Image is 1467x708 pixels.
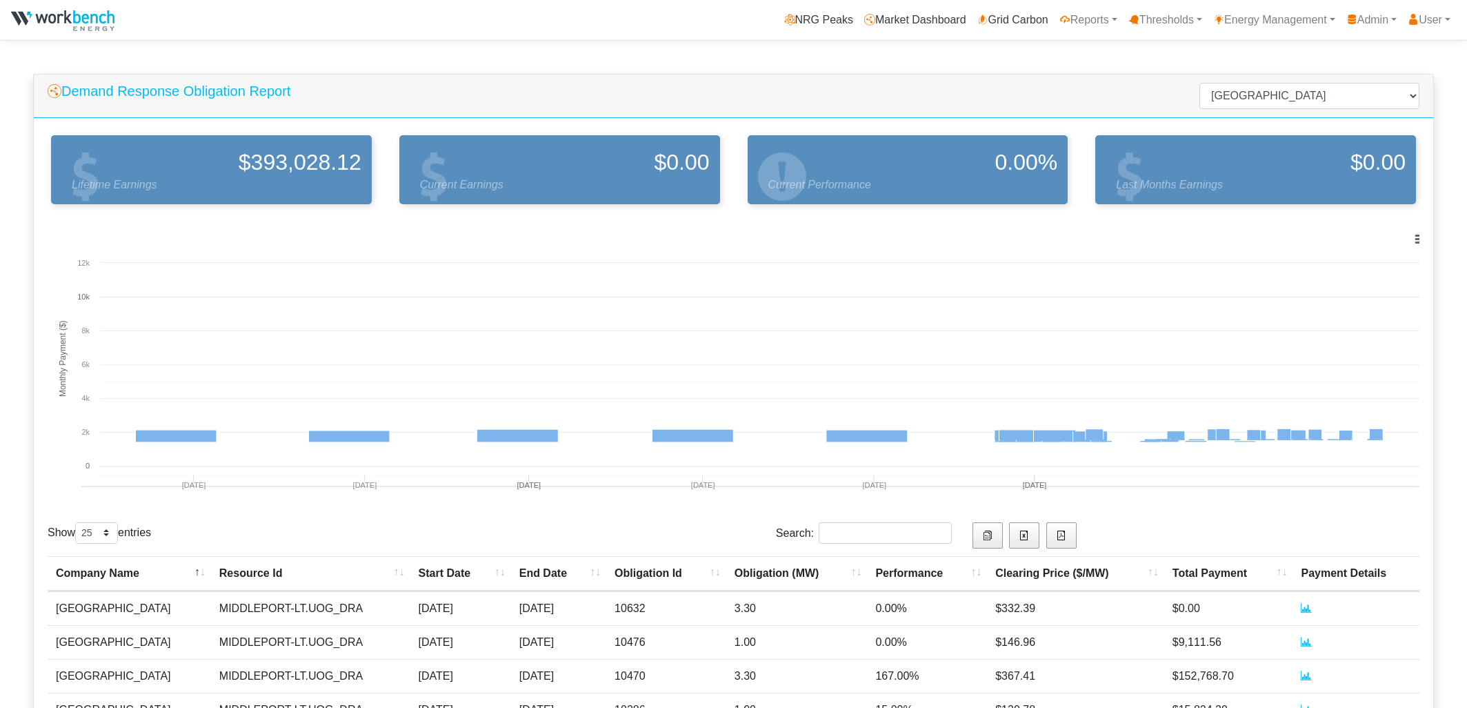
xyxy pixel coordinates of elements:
[859,6,972,34] a: Market Dashboard
[517,481,541,489] tspan: [DATE]
[1301,602,1312,614] a: Payment Details
[211,591,410,625] td: MIDDLEPORT-LT.UOG_DRA
[1402,6,1456,34] a: User
[72,177,361,193] span: Lifetime Earnings
[211,625,410,659] td: MIDDLEPORT-LT.UOG_DRA
[972,522,1003,549] button: Copy to clipboard
[1116,177,1406,193] span: Last Months Earnings
[1164,659,1293,693] td: $152,768.70
[48,625,211,659] td: [GEOGRAPHIC_DATA]
[726,591,868,625] td: 3.30
[353,481,377,489] tspan: [DATE]
[776,522,952,544] label: Search:
[862,481,886,489] tspan: [DATE]
[75,522,118,544] select: Showentries
[972,6,1054,34] a: Grid Carbon
[420,177,710,193] span: Current Earnings
[511,591,606,625] td: [DATE]
[81,326,90,335] text: 8k
[867,556,987,591] th: Performance : activate to sort column ascending
[606,625,726,659] td: 10476
[1009,522,1039,549] button: Export to Excel
[1164,625,1293,659] td: $9,111.56
[1123,6,1208,34] a: Thresholds
[81,360,90,368] text: 6k
[1301,670,1312,682] a: Payment Details
[211,556,410,591] th: Resource Id : activate to sort column ascending
[606,659,726,693] td: 10470
[410,625,511,659] td: [DATE]
[1164,591,1293,625] td: $0.00
[867,625,987,659] td: 0.00%
[779,6,859,34] a: NRG Peaks
[1301,636,1312,648] a: Payment Details
[987,659,1164,693] td: $367.41
[48,556,211,591] th: Company Name : activate to sort column descending
[867,659,987,693] td: 167.00%
[1023,481,1047,489] tspan: [DATE]
[726,659,868,693] td: 3.30
[511,659,606,693] td: [DATE]
[1054,6,1123,34] a: Reports
[511,625,606,659] td: [DATE]
[726,625,868,659] td: 1.00
[410,659,511,693] td: [DATE]
[1293,556,1419,591] th: Payment Details
[48,83,290,99] h5: Demand Response Obligation Report
[819,522,952,544] input: Search:
[987,591,1164,625] td: $332.39
[182,481,206,489] tspan: [DATE]
[995,146,1058,179] span: 0.00%
[58,320,68,397] tspan: Monthly Payment ($)
[511,556,606,591] th: End Date : activate to sort column ascending
[77,258,90,266] text: 12k
[654,146,709,179] span: $0.00
[211,659,410,693] td: MIDDLEPORT-LT.UOG_DRA
[1164,556,1293,591] th: Total Payment : activate to sort column ascending
[77,293,90,301] text: 10k
[987,625,1164,659] td: $146.96
[410,556,511,591] th: Start Date : activate to sort column ascending
[81,428,90,436] text: 2k
[1208,6,1341,34] a: Energy Management
[410,591,511,625] td: [DATE]
[606,591,726,625] td: 10632
[1046,522,1077,549] button: Generate PDF
[606,556,726,591] th: Obligation Id : activate to sort column ascending
[86,462,90,470] text: 0
[81,393,90,402] text: 4k
[48,522,151,544] label: Show entries
[48,659,211,693] td: [GEOGRAPHIC_DATA]
[1341,6,1402,34] a: Admin
[867,591,987,625] td: 0.00%
[239,146,361,179] span: $393,028.12
[987,556,1164,591] th: Clearing Price ($/MW) : activate to sort column ascending
[1350,146,1406,179] span: $0.00
[11,10,114,31] img: NRGPeaks.png
[48,591,211,625] td: [GEOGRAPHIC_DATA]
[691,481,715,489] tspan: [DATE]
[768,177,1058,193] span: Current Performance
[726,556,868,591] th: Obligation (MW) : activate to sort column ascending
